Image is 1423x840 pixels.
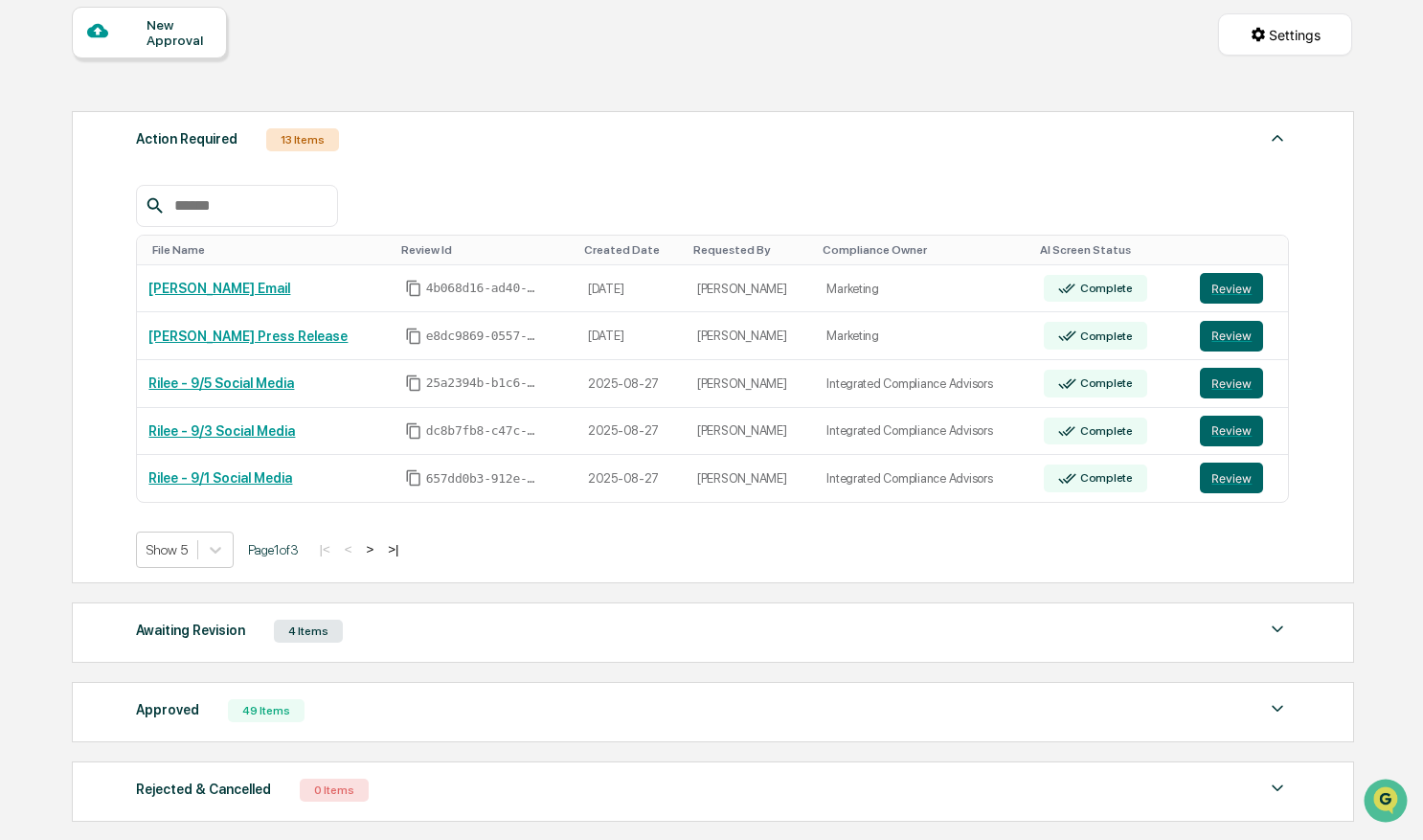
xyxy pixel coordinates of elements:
td: [PERSON_NAME] [686,360,815,408]
td: Integrated Compliance Advisors [815,408,1032,456]
div: Toggle SortBy [693,243,807,257]
a: Review [1200,321,1276,352]
td: Marketing [815,312,1032,360]
div: New Approval [147,17,211,48]
a: Review [1200,273,1276,304]
td: [DATE] [576,265,686,313]
span: Copy Id [405,280,422,297]
img: caret [1266,777,1289,800]
td: Marketing [815,265,1032,313]
a: 🖐️Preclearance [11,233,131,267]
div: Complete [1076,471,1133,485]
div: 13 Items [266,128,339,151]
button: Settings [1218,13,1352,56]
span: e8dc9869-0557-4980-90fe-27b3a66aba86 [426,329,541,344]
div: We're available if you need us! [65,165,242,180]
span: Page 1 of 3 [248,542,299,557]
button: Review [1200,321,1263,352]
button: > [360,541,379,557]
span: 4b068d16-ad40-4800-9a7c-b058a5b29b7c [426,281,541,296]
div: 49 Items [228,699,305,722]
span: Copy Id [405,328,422,345]
div: Complete [1076,282,1133,295]
iframe: Open customer support [1362,777,1413,829]
a: Review [1200,416,1276,446]
a: [PERSON_NAME] Press Release [148,329,348,344]
a: [PERSON_NAME] Email [148,281,290,296]
div: Complete [1076,424,1133,438]
button: Review [1200,463,1263,493]
div: 🖐️ [19,242,34,258]
img: 1746055101610-c473b297-6a78-478c-a979-82029cc54cd1 [19,146,54,180]
div: 0 Items [300,779,369,802]
td: [PERSON_NAME] [686,265,815,313]
div: Toggle SortBy [1040,243,1181,257]
a: 🔎Data Lookup [11,269,128,304]
span: Data Lookup [38,277,121,296]
img: caret [1266,618,1289,641]
div: Toggle SortBy [584,243,678,257]
div: Action Required [136,126,237,151]
button: < [339,541,358,557]
button: Review [1200,273,1263,304]
td: [DATE] [576,312,686,360]
div: Toggle SortBy [1204,243,1280,257]
td: [PERSON_NAME] [686,408,815,456]
div: Complete [1076,329,1133,343]
div: 🔎 [19,279,34,294]
div: Toggle SortBy [823,243,1025,257]
button: |< [313,541,335,557]
td: Integrated Compliance Advisors [815,360,1032,408]
div: Start new chat [65,146,314,165]
div: Toggle SortBy [152,243,385,257]
input: Clear [50,86,316,106]
a: Review [1200,368,1276,398]
span: 25a2394b-b1c6-4807-928e-369c20e7fd25 [426,375,541,391]
a: Powered byPylon [135,323,232,338]
a: 🗄️Attestations [131,233,245,267]
span: dc8b7fb8-c47c-4bfc-b385-2f865c029863 [426,423,541,439]
a: Rilee - 9/1 Social Media [148,470,292,486]
td: [PERSON_NAME] [686,455,815,502]
span: Pylon [191,324,232,338]
a: Rilee - 9/3 Social Media [148,423,295,439]
span: 657dd0b3-912e-4e6f-8659-07e1f408afdb [426,471,541,487]
div: Rejected & Cancelled [136,777,271,802]
td: [PERSON_NAME] [686,312,815,360]
span: Copy Id [405,422,422,440]
td: Integrated Compliance Advisors [815,455,1032,502]
div: Complete [1076,376,1133,390]
span: Attestations [158,240,237,260]
td: 2025-08-27 [576,360,686,408]
div: Awaiting Revision [136,618,245,643]
div: Toggle SortBy [401,243,569,257]
td: 2025-08-27 [576,408,686,456]
span: Copy Id [405,375,422,392]
img: caret [1266,126,1289,149]
p: How can we help? [19,39,349,70]
button: Review [1200,368,1263,398]
span: Copy Id [405,469,422,487]
button: >| [382,541,404,557]
a: Review [1200,463,1276,493]
div: 🗄️ [139,242,154,258]
td: 2025-08-27 [576,455,686,502]
button: Review [1200,416,1263,446]
a: Rilee - 9/5 Social Media [148,375,294,391]
div: Approved [136,697,199,722]
div: 4 Items [274,620,343,643]
button: Start new chat [326,151,349,174]
img: caret [1266,697,1289,720]
span: Preclearance [38,240,124,260]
